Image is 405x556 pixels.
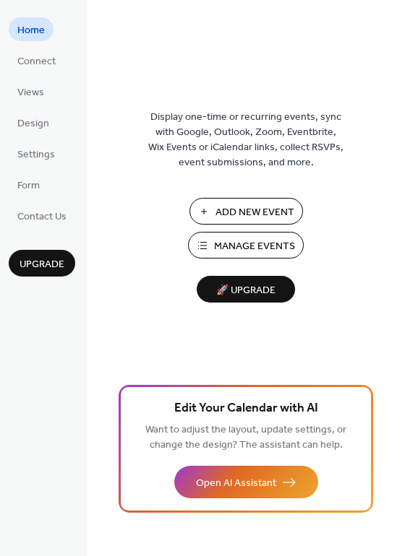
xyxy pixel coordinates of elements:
[17,54,56,69] span: Connect
[20,257,64,272] span: Upgrade
[174,466,318,498] button: Open AI Assistant
[216,205,294,220] span: Add New Event
[9,48,64,72] a: Connect
[189,198,303,225] button: Add New Event
[174,399,318,419] span: Edit Your Calendar with AI
[197,276,295,303] button: 🚀 Upgrade
[9,204,75,227] a: Contact Us
[9,142,64,165] a: Settings
[196,476,276,491] span: Open AI Assistant
[17,209,67,225] span: Contact Us
[205,281,286,300] span: 🚀 Upgrade
[17,147,55,162] span: Settings
[9,250,75,277] button: Upgrade
[9,110,58,134] a: Design
[9,173,48,196] a: Form
[188,232,304,259] button: Manage Events
[17,178,40,194] span: Form
[17,116,49,131] span: Design
[214,239,295,254] span: Manage Events
[145,420,346,455] span: Want to adjust the layout, update settings, or change the design? The assistant can help.
[9,17,54,41] a: Home
[17,85,44,100] span: Views
[17,23,45,38] span: Home
[148,110,344,170] span: Display one-time or recurring events, sync with Google, Outlook, Zoom, Eventbrite, Wix Events or ...
[9,79,53,103] a: Views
